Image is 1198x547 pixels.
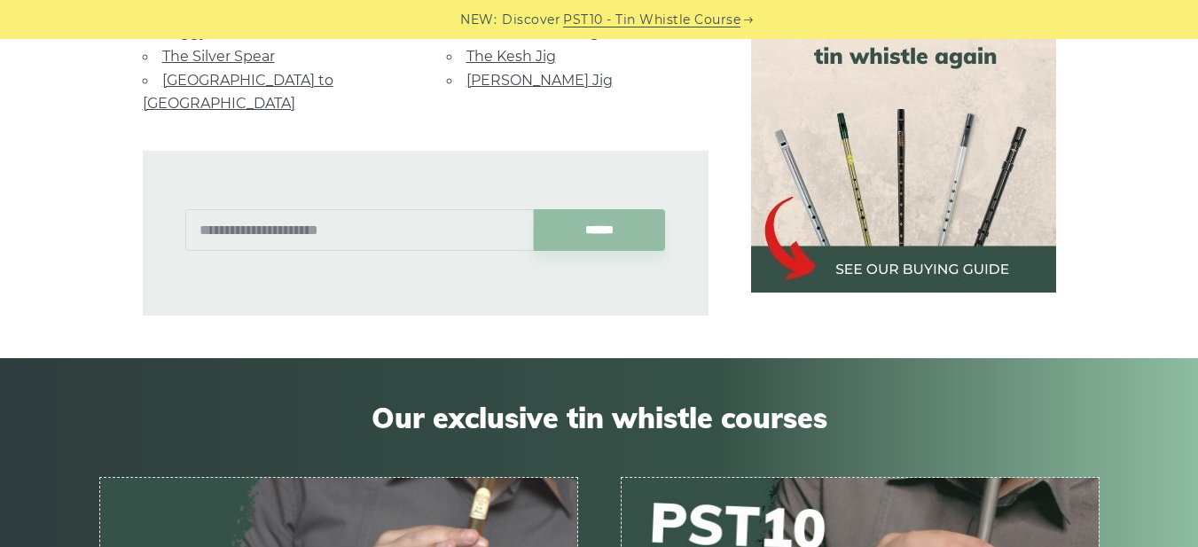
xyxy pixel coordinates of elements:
[502,10,560,30] span: Discover
[143,72,333,112] a: [GEOGRAPHIC_DATA] to [GEOGRAPHIC_DATA]
[563,10,740,30] a: PST10 - Tin Whistle Course
[162,24,244,41] a: Foggy Dew
[466,48,556,65] a: The Kesh Jig
[466,24,599,41] a: The Swallowtail Jig
[162,48,275,65] a: The Silver Spear
[466,72,613,89] a: [PERSON_NAME] Jig
[99,401,1100,434] span: Our exclusive tin whistle courses
[460,10,497,30] span: NEW:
